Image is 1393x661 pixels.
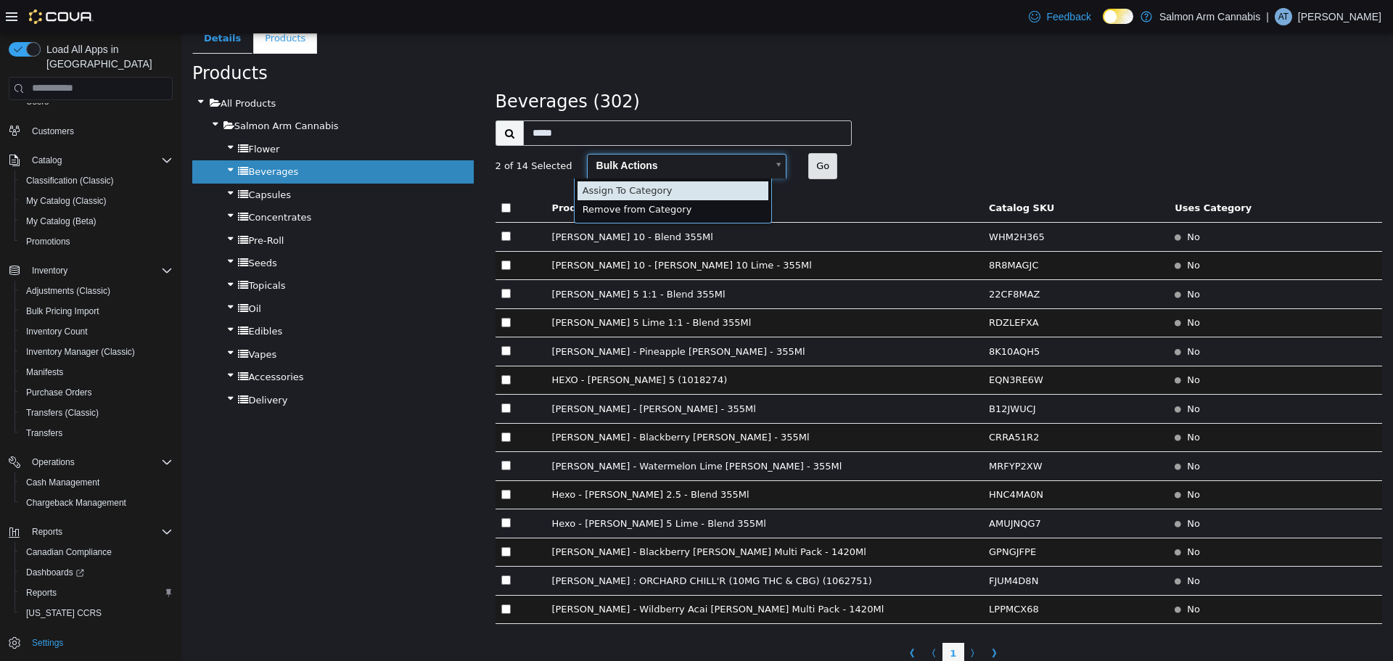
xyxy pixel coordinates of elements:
[20,424,173,442] span: Transfers
[20,494,132,512] a: Chargeback Management
[15,493,178,513] button: Chargeback Management
[26,236,70,247] span: Promotions
[15,362,178,382] button: Manifests
[26,262,173,279] span: Inventory
[32,265,67,276] span: Inventory
[15,423,178,443] button: Transfers
[26,346,135,358] span: Inventory Manager (Classic)
[3,522,178,542] button: Reports
[26,567,84,578] span: Dashboards
[1023,2,1096,31] a: Feedback
[3,452,178,472] button: Operations
[3,150,178,171] button: Catalog
[1266,8,1269,25] p: |
[3,632,178,653] button: Settings
[20,384,173,401] span: Purchase Orders
[26,366,63,378] span: Manifests
[15,171,178,191] button: Classification (Classic)
[32,637,63,649] span: Settings
[20,172,120,189] a: Classification (Classic)
[20,494,173,512] span: Chargeback Management
[15,403,178,423] button: Transfers (Classic)
[15,321,178,342] button: Inventory Count
[20,604,173,622] span: Washington CCRS
[26,123,80,140] a: Customers
[1275,8,1292,25] div: Amanda Toms
[20,323,94,340] a: Inventory Count
[20,213,102,230] a: My Catalog (Beta)
[20,364,173,381] span: Manifests
[20,172,173,189] span: Classification (Classic)
[1278,8,1289,25] span: AT
[1159,8,1260,25] p: Salmon Arm Cannabis
[20,404,173,422] span: Transfers (Classic)
[26,387,92,398] span: Purchase Orders
[26,175,114,186] span: Classification (Classic)
[26,453,81,471] button: Operations
[20,233,173,250] span: Promotions
[32,126,74,137] span: Customers
[15,211,178,231] button: My Catalog (Beta)
[20,192,173,210] span: My Catalog (Classic)
[20,424,68,442] a: Transfers
[32,155,62,166] span: Catalog
[20,384,98,401] a: Purchase Orders
[26,523,68,541] button: Reports
[26,497,126,509] span: Chargeback Management
[26,215,96,227] span: My Catalog (Beta)
[26,523,173,541] span: Reports
[15,562,178,583] a: Dashboards
[26,305,99,317] span: Bulk Pricing Import
[15,301,178,321] button: Bulk Pricing Import
[41,42,173,71] span: Load All Apps in [GEOGRAPHIC_DATA]
[32,526,62,538] span: Reports
[26,546,112,558] span: Canadian Compliance
[15,382,178,403] button: Purchase Orders
[3,120,178,141] button: Customers
[15,342,178,362] button: Inventory Manager (Classic)
[26,326,88,337] span: Inventory Count
[20,564,90,581] a: Dashboards
[20,364,69,381] a: Manifests
[20,323,173,340] span: Inventory Count
[26,633,173,652] span: Settings
[26,152,173,169] span: Catalog
[20,604,107,622] a: [US_STATE] CCRS
[20,303,173,320] span: Bulk Pricing Import
[26,587,57,599] span: Reports
[20,192,112,210] a: My Catalog (Classic)
[1046,9,1090,24] span: Feedback
[26,122,173,140] span: Customers
[26,477,99,488] span: Cash Management
[20,474,173,491] span: Cash Management
[26,285,110,297] span: Adjustments (Classic)
[20,584,62,602] a: Reports
[26,634,69,652] a: Settings
[15,542,178,562] button: Canadian Compliance
[15,281,178,301] button: Adjustments (Classic)
[29,9,94,24] img: Cova
[26,427,62,439] span: Transfers
[20,343,173,361] span: Inventory Manager (Classic)
[15,472,178,493] button: Cash Management
[26,262,73,279] button: Inventory
[20,233,76,250] a: Promotions
[26,407,99,419] span: Transfers (Classic)
[396,148,587,168] div: Assign To Category
[20,474,105,491] a: Cash Management
[20,282,116,300] a: Adjustments (Classic)
[20,543,173,561] span: Canadian Compliance
[26,607,102,619] span: [US_STATE] CCRS
[20,543,118,561] a: Canadian Compliance
[20,343,141,361] a: Inventory Manager (Classic)
[1103,9,1133,24] input: Dark Mode
[26,195,107,207] span: My Catalog (Classic)
[396,167,587,186] div: Remove from Category
[20,584,173,602] span: Reports
[3,260,178,281] button: Inventory
[26,152,67,169] button: Catalog
[15,603,178,623] button: [US_STATE] CCRS
[20,303,105,320] a: Bulk Pricing Import
[32,456,75,468] span: Operations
